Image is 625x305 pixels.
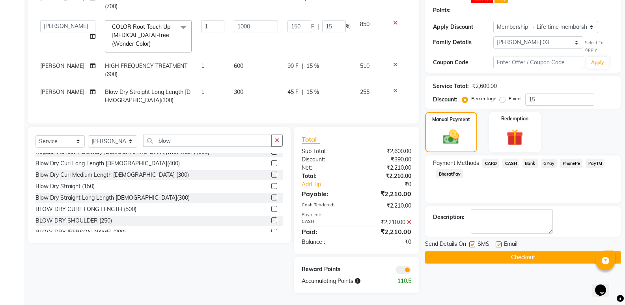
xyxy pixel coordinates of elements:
span: BharatPay [436,169,463,178]
span: [PERSON_NAME] [40,62,84,69]
div: Payments [302,211,411,218]
span: 90 F [287,62,299,70]
div: ₹2,600.00 [472,82,497,90]
span: HIGH FREQUENCY TREATMENT (600) [105,62,187,78]
span: | [317,22,319,31]
div: ₹390.00 [356,155,417,164]
div: ₹2,210.00 [356,172,417,180]
span: PhonePe [560,159,582,168]
span: Bank [522,159,538,168]
span: Total [302,135,320,144]
div: Apply Discount [433,23,493,31]
iframe: chat widget [592,273,617,297]
div: Accumulating Points [296,277,387,285]
div: ₹2,210.00 [356,164,417,172]
div: ₹2,600.00 [356,147,417,155]
button: Checkout [425,251,621,264]
img: _gift.svg [501,127,528,148]
div: ₹0 [356,238,417,246]
span: 600 [234,62,243,69]
input: Enter Offer / Coupon Code [493,56,583,68]
div: Cash Tendered: [296,202,356,210]
span: 850 [360,21,369,28]
div: Blow Dry Curl Medium Length [DEMOGRAPHIC_DATA] (300) [35,171,189,179]
span: CASH [502,159,519,168]
div: BLOW DRY CURL LONG LENGTH (500) [35,205,136,213]
span: SMS [478,240,489,250]
div: Points: [433,6,451,15]
img: _cash.svg [438,128,464,146]
div: Paid: [296,227,356,236]
div: Discount: [296,155,356,164]
div: ₹2,210.00 [356,189,417,198]
span: 255 [360,88,369,95]
div: Description: [433,213,465,221]
a: x [151,40,154,47]
span: 45 F [287,88,299,96]
div: Blow Dry Straight (150) [35,182,95,191]
span: Email [504,240,517,250]
span: 510 [360,62,369,69]
input: Search or Scan [143,135,272,147]
div: ₹0 [367,180,417,189]
span: CARD [482,159,499,168]
span: [PERSON_NAME] [40,88,84,95]
span: % [346,22,351,31]
div: 110.5 [387,277,417,285]
a: Add Tip [296,180,367,189]
label: Fixed [509,95,521,102]
div: Sub Total: [296,147,356,155]
span: | [302,88,303,96]
div: Select To Apply [585,39,613,53]
div: ₹2,210.00 [356,227,417,236]
div: Blow Dry Straight Long Length [DEMOGRAPHIC_DATA](300) [35,194,190,202]
span: | [302,62,303,70]
span: COLOR Root Touch Up [MEDICAL_DATA]-free (Wonder Color) [112,23,170,47]
div: BLOW DRY SHOULDER (250) [35,217,112,225]
span: GPay [541,159,557,168]
div: Coupon Code [433,58,493,67]
div: Family Details [433,38,493,47]
button: Apply [586,57,609,69]
div: Discount: [433,95,457,104]
div: ₹2,210.00 [356,202,417,210]
span: F [311,22,314,31]
span: PayTM [586,159,604,168]
label: Percentage [471,95,496,102]
label: Manual Payment [432,116,470,123]
div: BLOW DRY [PERSON_NAME] (200) [35,228,126,236]
span: 15 % [306,62,319,70]
label: Redemption [501,115,528,122]
span: Send Details On [425,240,466,250]
div: Reward Points [296,265,356,274]
span: 1 [201,62,204,69]
span: 1 [201,88,204,95]
div: ₹2,210.00 [356,218,417,226]
span: Blow Dry Straight Long Length [DEMOGRAPHIC_DATA](300) [105,88,190,104]
span: Payment Methods [433,159,479,167]
div: Blow Dry Curl Long Length [DEMOGRAPHIC_DATA](400) [35,159,180,168]
div: Payable: [296,189,356,198]
span: 15 % [306,88,319,96]
div: Service Total: [433,82,469,90]
div: Balance : [296,238,356,246]
div: Total: [296,172,356,180]
span: 300 [234,88,243,95]
div: Net: [296,164,356,172]
div: CASH [296,218,356,226]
